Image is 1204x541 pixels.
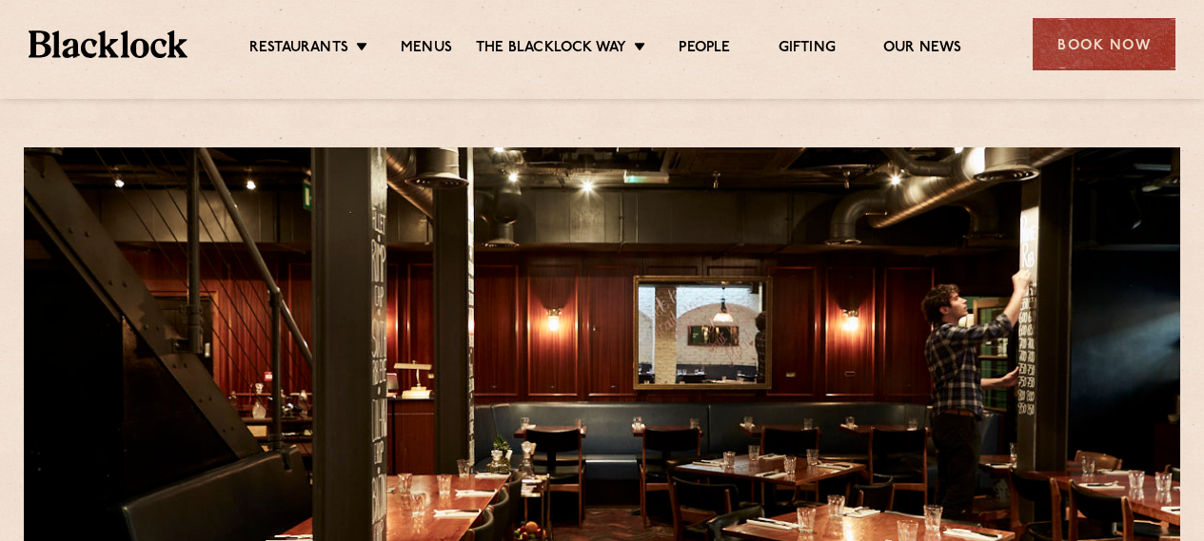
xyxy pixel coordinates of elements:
a: Our News [883,39,962,60]
a: Gifting [779,39,836,60]
div: Book Now [1033,18,1175,70]
a: People [679,39,730,60]
a: Restaurants [249,39,348,60]
img: BL_Textured_Logo-footer-cropped.svg [29,30,188,57]
a: The Blacklock Way [476,39,626,60]
a: Menus [401,39,452,60]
